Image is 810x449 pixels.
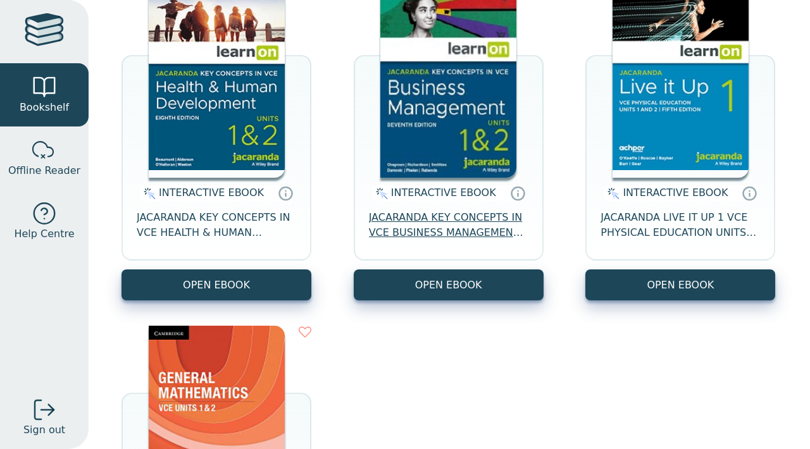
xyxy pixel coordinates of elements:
button: OPEN EBOOK [585,269,775,300]
img: interactive.svg [140,186,156,201]
button: OPEN EBOOK [354,269,544,300]
span: INTERACTIVE EBOOK [623,187,728,199]
span: Offline Reader [8,163,80,178]
span: INTERACTIVE EBOOK [391,187,496,199]
span: JACARANDA KEY CONCEPTS IN VCE HEALTH & HUMAN DEVELOPMENT UNITS 1&2 LEARNON EBOOK 8E [137,210,296,240]
a: Interactive eBooks are accessed online via the publisher’s portal. They contain interactive resou... [510,185,525,200]
img: interactive.svg [372,186,388,201]
img: interactive.svg [604,186,620,201]
span: JACARANDA LIVE IT UP 1 VCE PHYSICAL EDUCATION UNITS 1&2 LEARNON EBOOK 8E [601,210,760,240]
span: INTERACTIVE EBOOK [159,187,264,199]
span: Bookshelf [20,100,69,115]
span: JACARANDA KEY CONCEPTS IN VCE BUSINESS MANAGEMENT UNITS 1&2 7E LEARNON [369,210,528,240]
span: Sign out [23,422,65,438]
a: Interactive eBooks are accessed online via the publisher’s portal. They contain interactive resou... [742,185,757,200]
button: OPEN EBOOK [121,269,311,300]
a: Interactive eBooks are accessed online via the publisher’s portal. They contain interactive resou... [278,185,293,200]
span: Help Centre [14,226,74,242]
